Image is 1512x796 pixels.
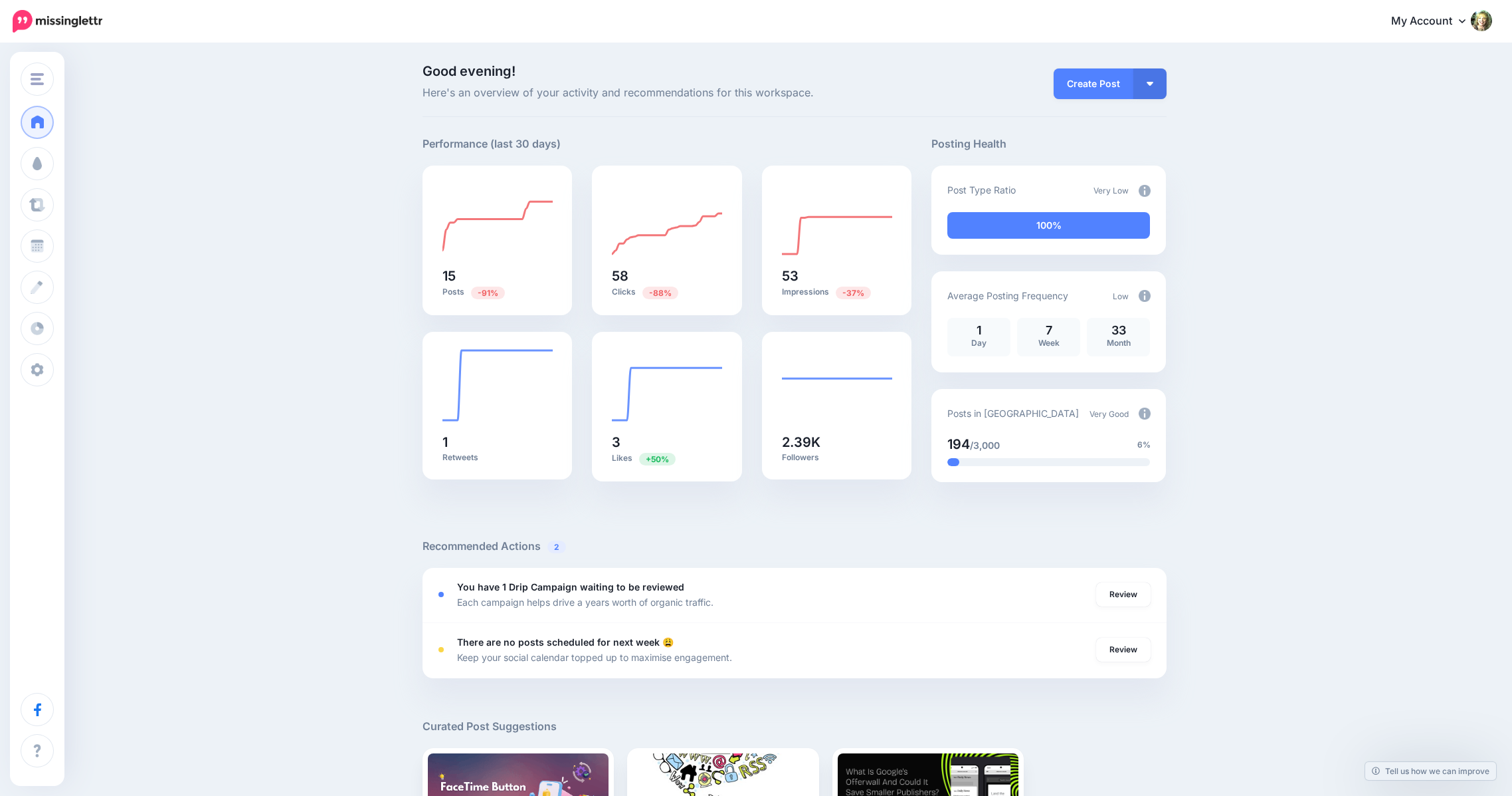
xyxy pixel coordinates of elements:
[442,269,553,283] h5: 15
[13,10,102,33] img: Missinglettr
[971,338,987,348] span: Day
[612,286,722,299] p: Clicks
[970,440,1000,451] span: /3,000
[947,436,970,452] span: 194
[1089,409,1129,419] span: Very Good
[457,636,674,648] b: There are no posts scheduled for next week 😩
[1038,338,1060,348] span: Week
[931,136,1166,152] h5: Posting Health
[612,269,722,283] h5: 58
[438,592,444,597] div: <div class='status-dot small red margin-right'></div>Error
[947,406,1079,421] p: Posts in [GEOGRAPHIC_DATA]
[438,647,444,652] div: <div class='status-dot small red margin-right'></div>Error
[1137,438,1151,452] span: 6%
[1365,762,1496,780] a: Tell us how we can improve
[471,287,505,299] span: Previous period: 165
[457,595,713,610] p: Each campaign helps drive a years worth of organic traffic.
[612,436,722,449] h5: 3
[1378,5,1492,38] a: My Account
[642,287,678,299] span: Previous period: 467
[547,541,566,553] span: 2
[1024,325,1074,336] p: 7
[1093,186,1129,196] span: Very Low
[1139,408,1151,420] img: info-circle-grey.png
[947,288,1068,303] p: Average Posting Frequency
[31,73,44,85] img: menu.png
[782,286,892,299] p: Impressions
[1139,290,1151,302] img: info-circle-grey.png
[947,212,1150,239] div: 100% of your posts in the last 30 days have been from Drip Campaigns
[1093,325,1143,336] p: 33
[1054,68,1133,99] a: Create Post
[442,436,553,449] h5: 1
[782,269,892,283] h5: 53
[423,538,1167,555] h5: Recommended Actions
[612,452,722,465] p: Likes
[1107,338,1131,348] span: Month
[836,287,871,299] span: Previous period: 84
[1096,638,1151,662] a: Review
[947,458,959,466] div: 6% of your posts in the last 30 days have been from Drip Campaigns
[457,650,732,665] p: Keep your social calendar topped up to maximise engagement.
[442,452,553,463] p: Retweets
[457,581,684,593] b: You have 1 Drip Campaign waiting to be reviewed
[782,436,892,449] h5: 2.39K
[1147,82,1153,86] img: arrow-down-white.png
[423,84,912,102] span: Here's an overview of your activity and recommendations for this workspace.
[947,182,1016,198] p: Post Type Ratio
[423,63,516,79] span: Good evening!
[782,452,892,463] p: Followers
[954,325,1004,336] p: 1
[1096,583,1151,606] a: Review
[639,453,676,465] span: Previous period: 2
[442,286,553,299] p: Posts
[1113,291,1129,301] span: Low
[423,718,1167,735] h5: Curated Post Suggestions
[423,136,561,152] h5: Performance (last 30 days)
[1139,185,1151,197] img: info-circle-grey.png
